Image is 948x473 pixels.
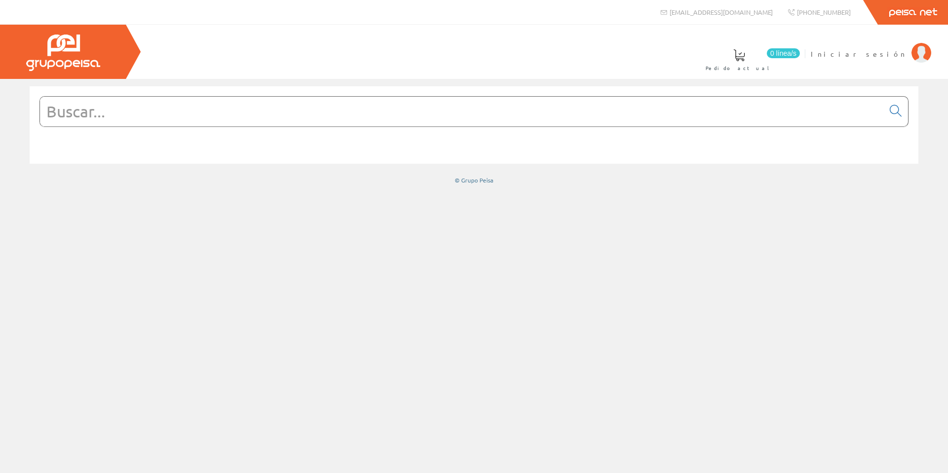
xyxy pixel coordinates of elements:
a: Iniciar sesión [811,41,931,50]
img: Grupo Peisa [26,35,100,71]
div: © Grupo Peisa [30,176,918,184]
span: Pedido actual [706,63,773,73]
input: Buscar... [40,97,884,126]
span: [PHONE_NUMBER] [797,8,851,16]
span: 0 línea/s [767,48,800,58]
span: Iniciar sesión [811,49,907,59]
span: [EMAIL_ADDRESS][DOMAIN_NAME] [670,8,773,16]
